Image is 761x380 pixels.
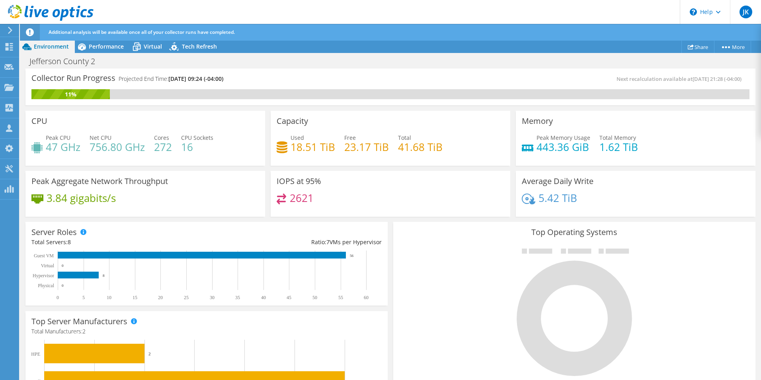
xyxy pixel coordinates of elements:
[62,284,64,288] text: 0
[338,295,343,300] text: 55
[158,295,163,300] text: 20
[46,134,70,141] span: Peak CPU
[537,134,590,141] span: Peak Memory Usage
[690,8,697,16] svg: \n
[34,253,54,259] text: Guest VM
[539,194,577,202] h4: 5.42 TiB
[33,273,54,278] text: Hypervisor
[148,351,151,356] text: 2
[31,327,382,336] h4: Total Manufacturers:
[90,134,111,141] span: Net CPU
[261,295,266,300] text: 40
[31,317,127,326] h3: Top Server Manufacturers
[49,29,235,35] span: Additional analysis will be available once all of your collector runs have completed.
[107,295,111,300] text: 10
[154,143,172,151] h4: 272
[287,295,291,300] text: 45
[277,117,308,125] h3: Capacity
[34,43,69,50] span: Environment
[522,117,553,125] h3: Memory
[47,194,116,202] h4: 3.84 gigabits/s
[133,295,137,300] text: 15
[537,143,590,151] h4: 443.36 GiB
[399,228,749,237] h3: Top Operating Systems
[344,143,389,151] h4: 23.17 TiB
[714,41,751,53] a: More
[277,177,321,186] h3: IOPS at 95%
[312,295,317,300] text: 50
[398,134,411,141] span: Total
[235,295,240,300] text: 35
[364,295,369,300] text: 60
[693,75,741,82] span: [DATE] 21:28 (-04:00)
[210,295,215,300] text: 30
[344,134,356,141] span: Free
[31,351,40,357] text: HPE
[182,43,217,50] span: Tech Refresh
[89,43,124,50] span: Performance
[290,194,314,202] h4: 2621
[326,238,330,246] span: 7
[181,143,213,151] h4: 16
[26,57,107,66] h1: Jefferson County 2
[62,264,64,268] text: 0
[398,143,443,151] h4: 41.68 TiB
[82,327,86,335] span: 2
[46,143,80,151] h4: 47 GHz
[38,283,54,288] text: Physical
[599,134,636,141] span: Total Memory
[207,238,382,247] div: Ratio: VMs per Hypervisor
[681,41,714,53] a: Share
[68,238,71,246] span: 8
[119,74,223,83] h4: Projected End Time:
[144,43,162,50] span: Virtual
[90,143,145,151] h4: 756.80 GHz
[31,90,110,99] div: 11%
[350,254,354,258] text: 56
[57,295,59,300] text: 0
[599,143,638,151] h4: 1.62 TiB
[103,274,105,278] text: 8
[31,228,77,237] h3: Server Roles
[184,295,189,300] text: 25
[41,263,55,268] text: Virtual
[82,295,85,300] text: 5
[740,6,752,18] span: JK
[617,75,745,82] span: Next recalculation available at
[181,134,213,141] span: CPU Sockets
[168,75,223,82] span: [DATE] 09:24 (-04:00)
[291,143,335,151] h4: 18.51 TiB
[31,238,207,247] div: Total Servers:
[522,177,593,186] h3: Average Daily Write
[31,117,47,125] h3: CPU
[154,134,169,141] span: Cores
[291,134,304,141] span: Used
[31,177,168,186] h3: Peak Aggregate Network Throughput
